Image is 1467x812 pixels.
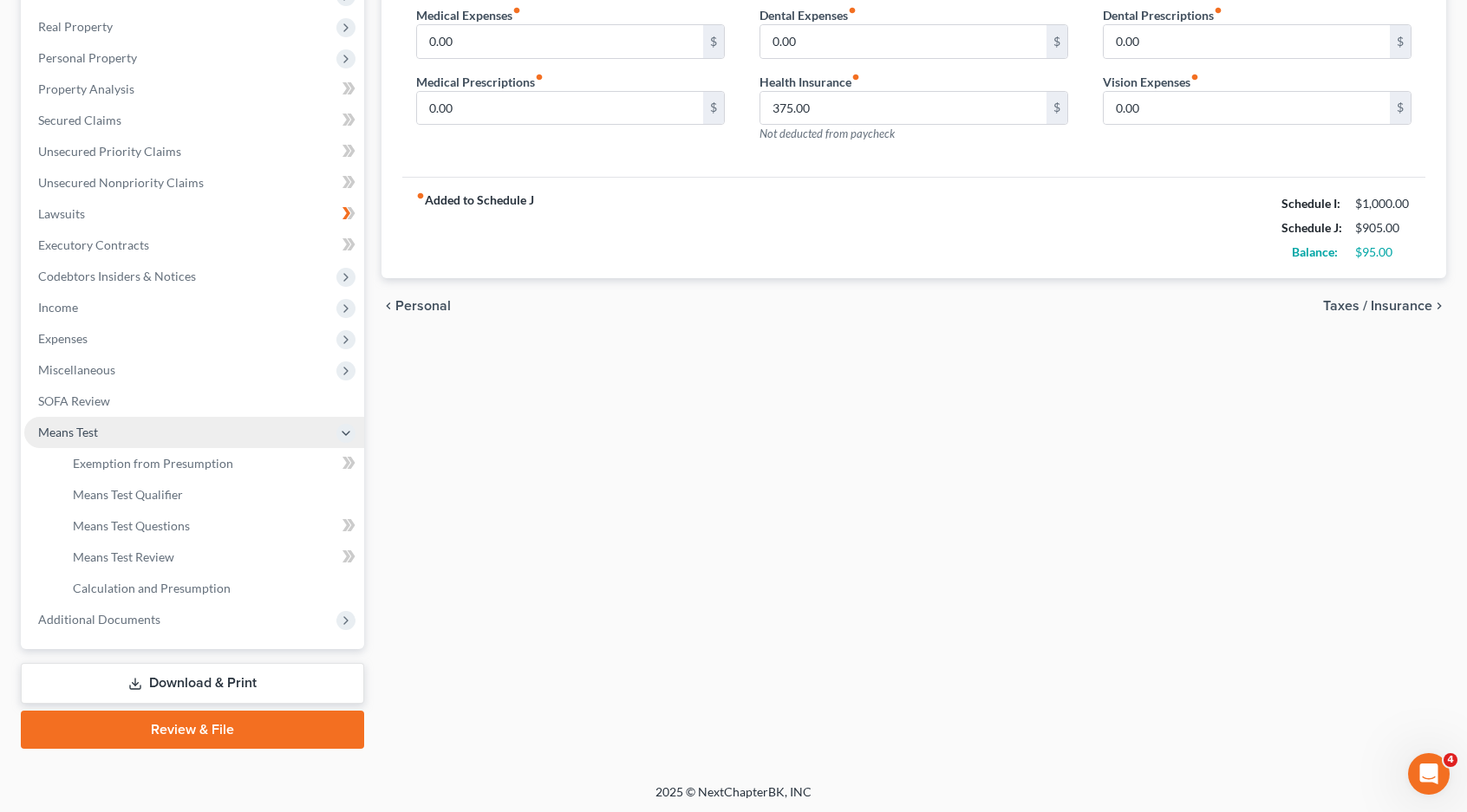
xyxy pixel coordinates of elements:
span: Taxes / Insurance [1323,299,1432,313]
a: Unsecured Priority Claims [24,136,364,167]
i: fiber_manual_record [416,192,425,200]
div: $ [1046,92,1067,125]
label: Dental Expenses [760,6,857,24]
span: Property Analysis [38,81,134,96]
div: $1,000.00 [1355,195,1412,212]
strong: Balance: [1292,244,1338,259]
div: $ [1390,92,1411,125]
i: chevron_left [381,299,395,313]
span: Means Test Questions [73,518,190,533]
a: Calculation and Presumption [59,573,364,604]
span: Executory Contracts [38,237,149,252]
button: chevron_left Personal [381,299,451,313]
span: Real Property [38,19,113,34]
i: fiber_manual_record [535,73,544,81]
input: -- [760,92,1046,125]
span: Income [38,300,78,315]
strong: Added to Schedule J [416,192,534,264]
label: Medical Expenses [416,6,521,24]
a: Means Test Review [59,542,364,573]
a: Review & File [21,711,364,749]
span: 4 [1444,753,1457,767]
input: -- [1104,25,1390,58]
input: -- [417,25,703,58]
span: SOFA Review [38,393,110,408]
span: Codebtors Insiders & Notices [38,269,196,283]
label: Dental Prescriptions [1103,6,1222,24]
a: Executory Contracts [24,230,364,261]
span: Miscellaneous [38,362,115,377]
input: -- [760,25,1046,58]
span: Calculation and Presumption [73,581,231,595]
label: Medical Prescriptions [416,73,544,91]
a: Property Analysis [24,74,364,105]
a: Lawsuits [24,198,364,230]
span: Unsecured Nonpriority Claims [38,175,204,190]
div: $ [1390,25,1411,58]
input: -- [417,92,703,125]
iframe: Intercom live chat [1408,753,1450,795]
div: $ [703,25,724,58]
span: Personal [395,299,451,313]
i: chevron_right [1432,299,1446,313]
i: fiber_manual_record [1190,73,1199,81]
span: Means Test [38,425,98,439]
span: Additional Documents [38,612,160,627]
span: Means Test Qualifier [73,487,183,502]
a: Download & Print [21,663,364,704]
i: fiber_manual_record [851,73,860,81]
i: fiber_manual_record [1214,6,1222,15]
span: Expenses [38,331,88,346]
div: $95.00 [1355,244,1412,261]
input: -- [1104,92,1390,125]
a: Means Test Qualifier [59,479,364,510]
a: Secured Claims [24,105,364,136]
strong: Schedule I: [1281,196,1340,211]
span: Exemption from Presumption [73,456,233,471]
a: SOFA Review [24,386,364,417]
button: Taxes / Insurance chevron_right [1323,299,1446,313]
strong: Schedule J: [1281,220,1342,235]
span: Secured Claims [38,113,121,127]
label: Vision Expenses [1103,73,1199,91]
span: Lawsuits [38,206,85,221]
span: Personal Property [38,50,137,65]
a: Unsecured Nonpriority Claims [24,167,364,198]
div: $ [703,92,724,125]
span: Means Test Review [73,549,174,564]
a: Means Test Questions [59,510,364,542]
a: Exemption from Presumption [59,448,364,479]
span: Unsecured Priority Claims [38,144,181,159]
span: Not deducted from paycheck [760,127,895,140]
div: $ [1046,25,1067,58]
i: fiber_manual_record [848,6,857,15]
div: $905.00 [1355,219,1412,237]
label: Health Insurance [760,73,860,91]
i: fiber_manual_record [512,6,521,15]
